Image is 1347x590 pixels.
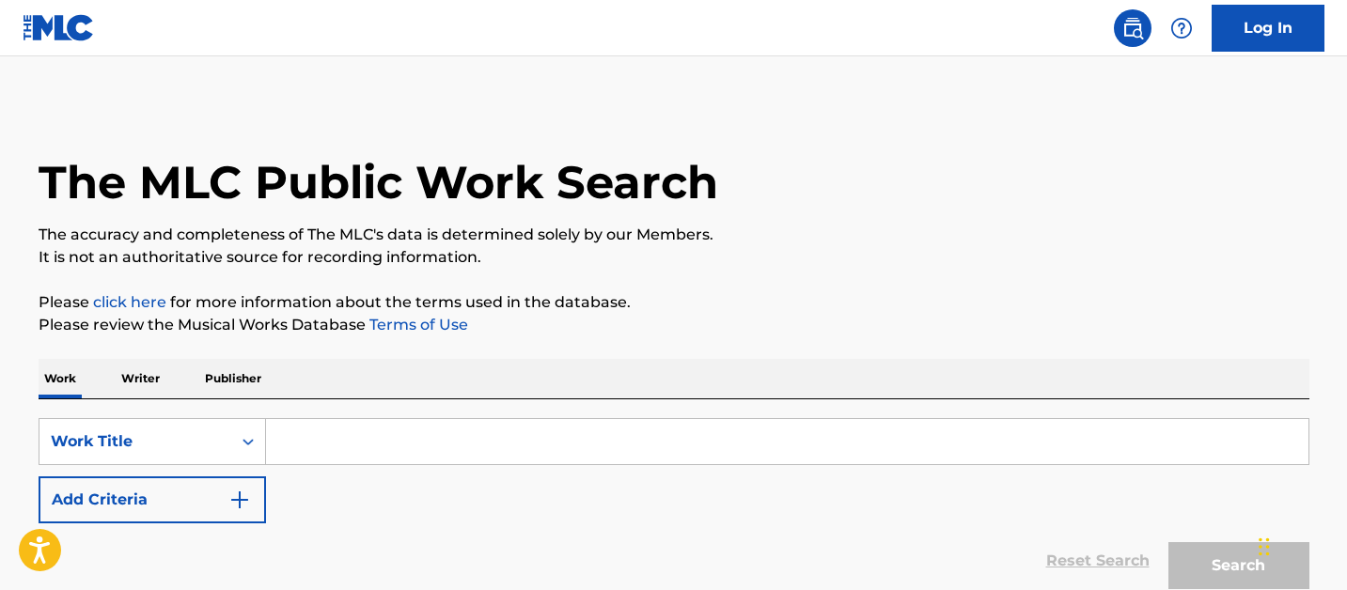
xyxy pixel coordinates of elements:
[39,314,1309,336] p: Please review the Musical Works Database
[23,14,95,41] img: MLC Logo
[1114,9,1151,47] a: Public Search
[39,154,718,210] h1: The MLC Public Work Search
[1259,519,1270,575] div: Drag
[39,291,1309,314] p: Please for more information about the terms used in the database.
[39,476,266,523] button: Add Criteria
[39,246,1309,269] p: It is not an authoritative source for recording information.
[93,293,166,311] a: click here
[1253,500,1347,590] iframe: Chat Widget
[39,224,1309,246] p: The accuracy and completeness of The MLC's data is determined solely by our Members.
[51,430,220,453] div: Work Title
[228,489,251,511] img: 9d2ae6d4665cec9f34b9.svg
[1121,17,1144,39] img: search
[116,359,165,398] p: Writer
[199,359,267,398] p: Publisher
[39,359,82,398] p: Work
[1163,9,1200,47] div: Help
[366,316,468,334] a: Terms of Use
[1170,17,1193,39] img: help
[1212,5,1324,52] a: Log In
